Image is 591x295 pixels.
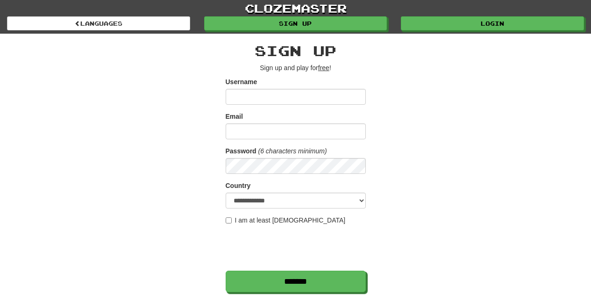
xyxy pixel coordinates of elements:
label: I am at least [DEMOGRAPHIC_DATA] [226,216,346,225]
em: (6 characters minimum) [258,147,327,155]
label: Username [226,77,257,86]
input: I am at least [DEMOGRAPHIC_DATA] [226,217,232,223]
a: Login [401,16,584,30]
p: Sign up and play for ! [226,63,366,72]
label: Email [226,112,243,121]
u: free [318,64,329,72]
h2: Sign up [226,43,366,58]
label: Password [226,146,256,156]
iframe: reCAPTCHA [226,230,368,266]
a: Sign up [204,16,387,30]
a: Languages [7,16,190,30]
label: Country [226,181,251,190]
